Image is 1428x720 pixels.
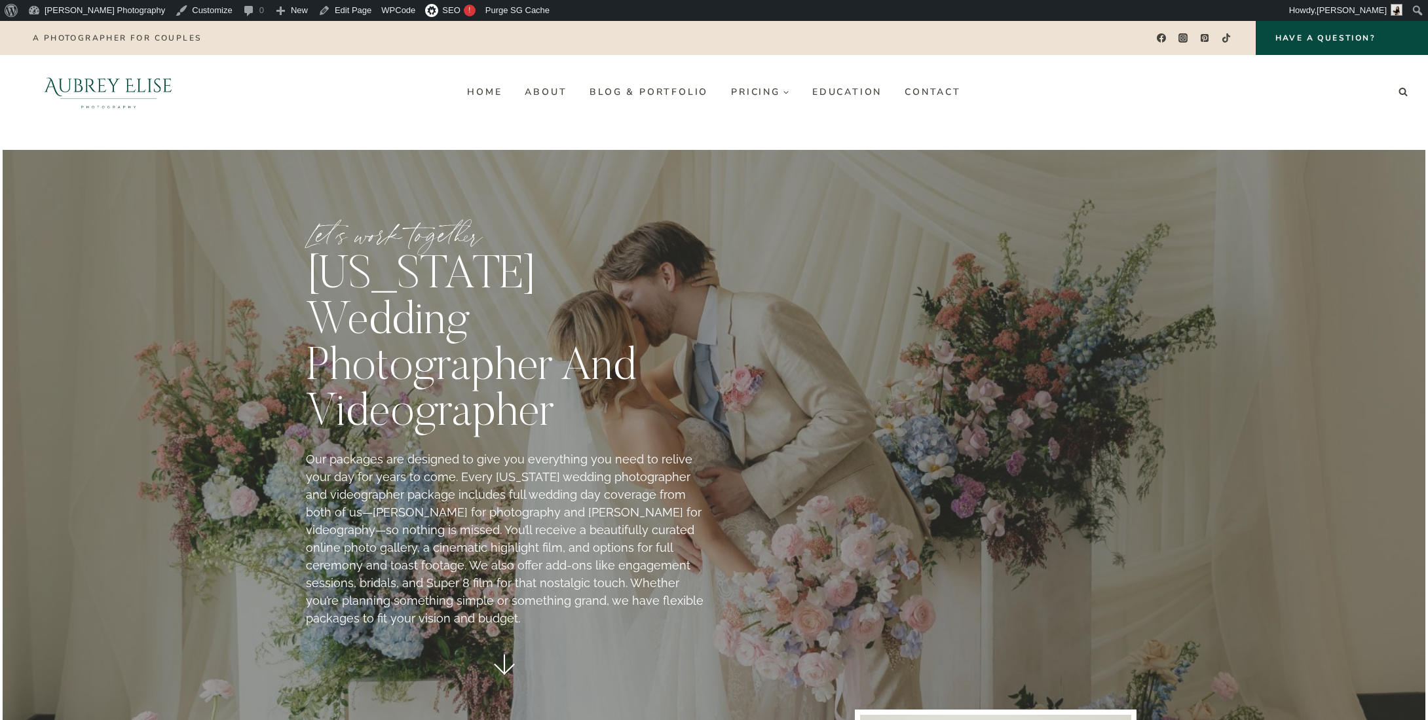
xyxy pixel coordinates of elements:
[306,254,704,437] h1: [US_STATE] wedding Photographer and Videographer
[1317,5,1387,15] span: [PERSON_NAME]
[1217,29,1236,48] a: TikTok
[464,5,476,16] div: !
[578,81,720,102] a: Blog & Portfolio
[306,450,704,627] p: Our packages are designed to give you everything you need to relive your day for years to come. E...
[16,55,201,129] img: Aubrey Elise Photography
[800,81,893,102] a: Education
[456,81,514,102] a: Home
[514,81,578,102] a: About
[1256,21,1428,55] a: Have a Question?
[456,81,972,102] nav: Primary
[720,81,801,102] a: Pricing
[731,87,789,97] span: Pricing
[1195,29,1214,48] a: Pinterest
[893,81,973,102] a: Contact
[306,221,704,247] p: Let’s work together
[1152,29,1171,48] a: Facebook
[33,33,201,43] p: A photographer for couples
[1394,83,1412,101] button: View Search Form
[442,5,460,15] span: SEO
[1174,29,1193,48] a: Instagram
